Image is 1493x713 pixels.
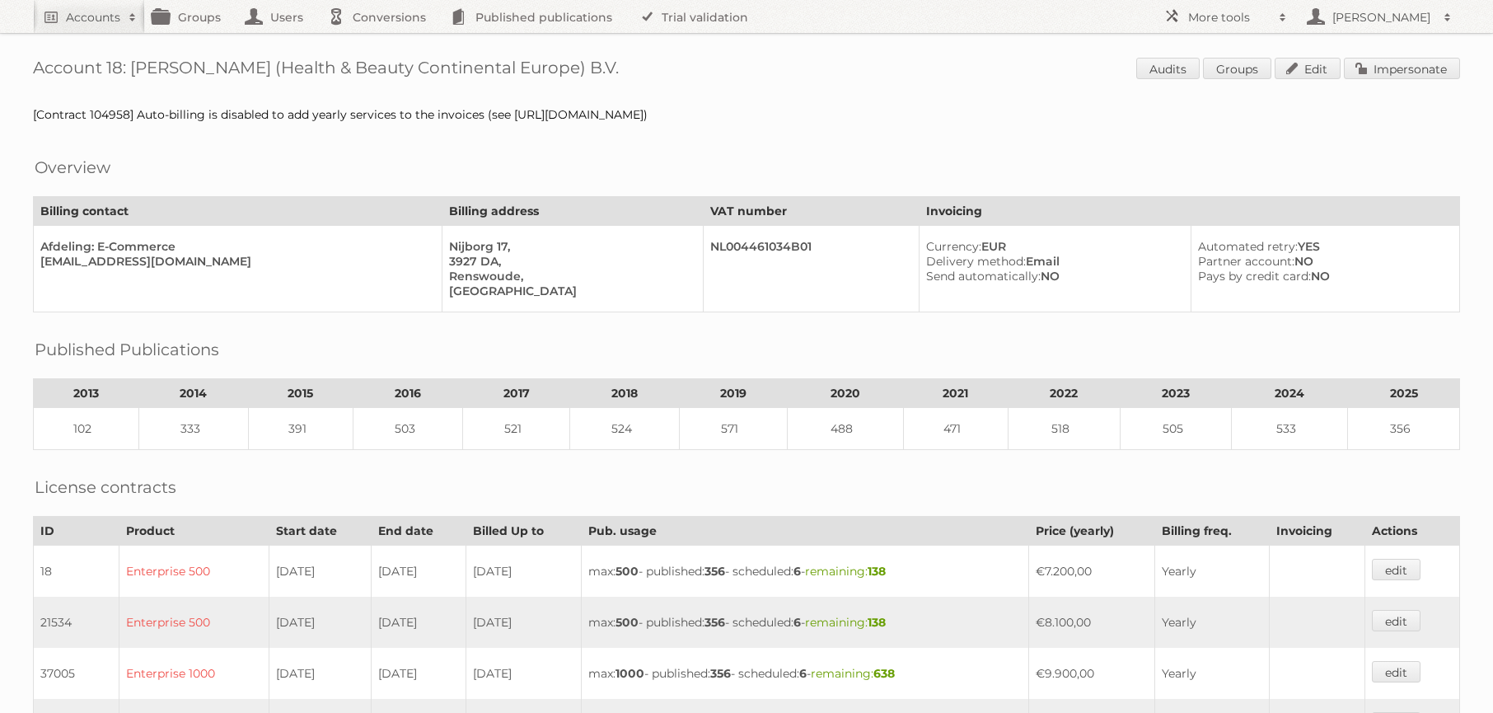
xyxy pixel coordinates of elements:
th: Start date [269,517,371,546]
td: Yearly [1154,546,1269,598]
th: 2025 [1348,379,1460,408]
td: [DATE] [269,546,371,598]
strong: 500 [615,564,639,579]
td: max: - published: - scheduled: - [582,597,1028,648]
td: 356 [1348,408,1460,450]
td: Enterprise 500 [119,597,269,648]
span: Automated retry: [1198,239,1298,254]
td: Enterprise 500 [119,546,269,598]
td: 518 [1009,408,1121,450]
div: 3927 DA, [449,254,690,269]
div: Email [926,254,1177,269]
h1: Account 18: [PERSON_NAME] (Health & Beauty Continental Europe) B.V. [33,58,1460,82]
td: [DATE] [371,648,466,699]
td: 333 [138,408,248,450]
strong: 138 [868,615,886,630]
a: Edit [1275,58,1341,79]
th: 2020 [787,379,903,408]
a: edit [1372,559,1420,580]
div: NO [926,269,1177,284]
h2: [PERSON_NAME] [1328,9,1435,26]
td: max: - published: - scheduled: - [582,546,1028,598]
div: YES [1198,239,1446,254]
td: [DATE] [371,546,466,598]
td: 471 [903,408,1009,450]
td: 505 [1120,408,1232,450]
th: Billed Up to [466,517,582,546]
strong: 6 [799,666,807,681]
strong: 638 [873,666,895,681]
td: 524 [570,408,680,450]
div: EUR [926,239,1177,254]
strong: 1000 [615,666,644,681]
th: VAT number [704,197,919,226]
th: 2016 [353,379,463,408]
th: 2019 [680,379,787,408]
td: 571 [680,408,787,450]
td: 37005 [34,648,119,699]
td: NL004461034B01 [704,226,919,312]
td: 533 [1232,408,1348,450]
td: max: - published: - scheduled: - [582,648,1028,699]
th: Product [119,517,269,546]
div: [Contract 104958] Auto-billing is disabled to add yearly services to the invoices (see [URL][DOMA... [33,107,1460,122]
th: 2014 [138,379,248,408]
th: 2018 [570,379,680,408]
span: Send automatically: [926,269,1041,284]
strong: 6 [793,615,801,630]
a: Audits [1136,58,1200,79]
th: 2021 [903,379,1009,408]
a: Groups [1203,58,1271,79]
td: [DATE] [466,597,582,648]
th: Pub. usage [582,517,1028,546]
div: Afdeling: E-Commerce [40,239,428,254]
td: Yearly [1154,648,1269,699]
td: [DATE] [466,648,582,699]
th: Billing freq. [1154,517,1269,546]
h2: More tools [1188,9,1271,26]
h2: Overview [35,155,110,180]
th: Billing contact [34,197,442,226]
strong: 356 [710,666,731,681]
td: [DATE] [371,597,466,648]
a: edit [1372,661,1420,683]
span: Currency: [926,239,981,254]
td: €8.100,00 [1028,597,1154,648]
h2: License contracts [35,475,176,500]
td: 18 [34,546,119,598]
a: Impersonate [1344,58,1460,79]
th: Invoicing [919,197,1459,226]
h2: Published Publications [35,337,219,362]
td: €9.900,00 [1028,648,1154,699]
th: 2013 [34,379,139,408]
th: 2024 [1232,379,1348,408]
div: Nijborg 17, [449,239,690,254]
td: 503 [353,408,463,450]
div: [GEOGRAPHIC_DATA] [449,284,690,298]
td: 488 [787,408,903,450]
th: Actions [1365,517,1460,546]
span: remaining: [811,666,895,681]
th: Invoicing [1270,517,1365,546]
th: 2022 [1009,379,1121,408]
th: Price (yearly) [1028,517,1154,546]
a: edit [1372,610,1420,631]
h2: Accounts [66,9,120,26]
strong: 138 [868,564,886,579]
td: 521 [463,408,570,450]
td: Enterprise 1000 [119,648,269,699]
span: remaining: [805,564,886,579]
th: Billing address [442,197,704,226]
strong: 356 [704,564,725,579]
strong: 500 [615,615,639,630]
span: Delivery method: [926,254,1026,269]
span: remaining: [805,615,886,630]
th: 2015 [248,379,353,408]
td: 391 [248,408,353,450]
span: Pays by credit card: [1198,269,1311,284]
th: 2017 [463,379,570,408]
td: €7.200,00 [1028,546,1154,598]
td: Yearly [1154,597,1269,648]
td: [DATE] [269,648,371,699]
span: Partner account: [1198,254,1294,269]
